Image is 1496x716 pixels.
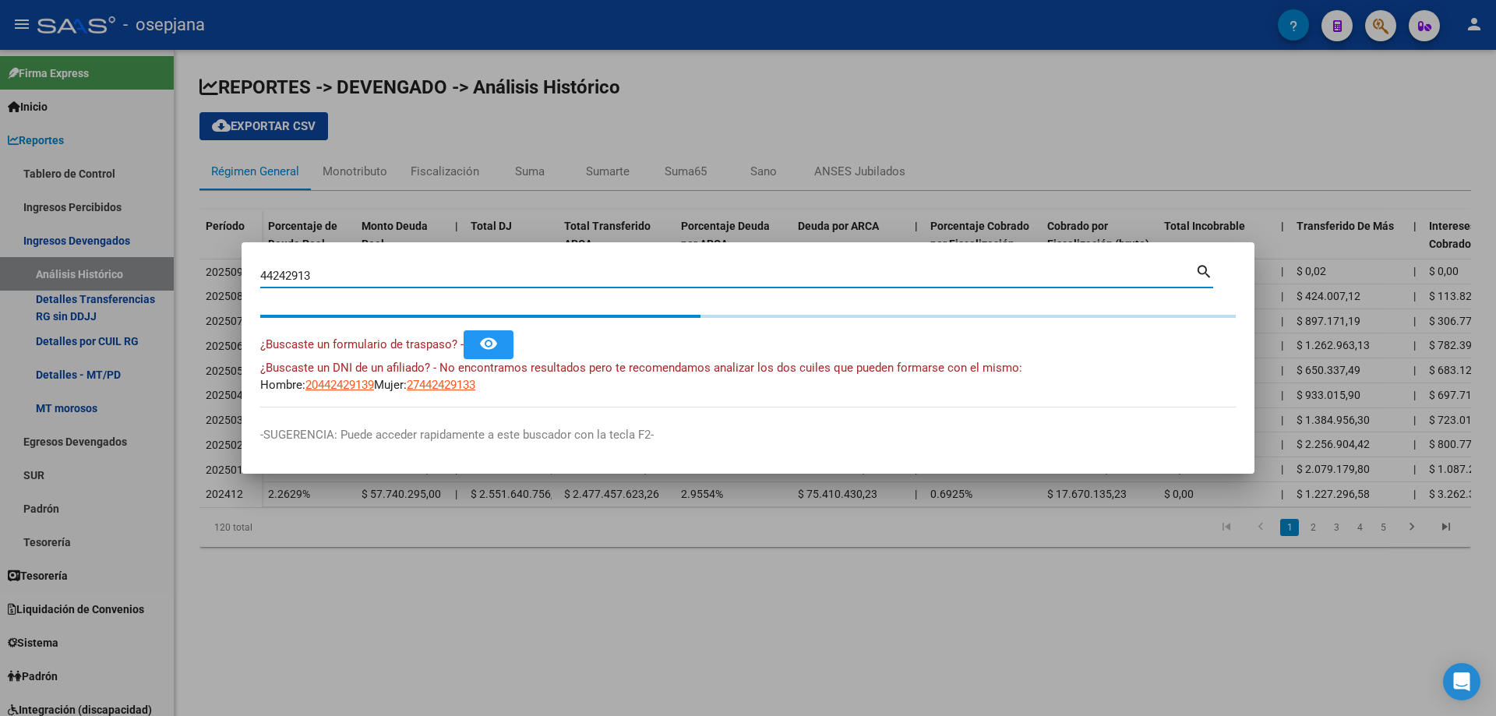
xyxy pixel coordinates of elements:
[260,426,1236,444] p: -SUGERENCIA: Puede acceder rapidamente a este buscador con la tecla F2-
[407,378,475,392] span: 27442429133
[305,378,374,392] span: 20442429139
[260,361,1022,375] span: ¿Buscaste un DNI de un afiliado? - No encontramos resultados pero te recomendamos analizar los do...
[260,359,1236,394] div: Hombre: Mujer:
[1443,663,1480,700] div: Open Intercom Messenger
[260,337,464,351] span: ¿Buscaste un formulario de traspaso? -
[479,334,498,353] mat-icon: remove_red_eye
[1195,261,1213,280] mat-icon: search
